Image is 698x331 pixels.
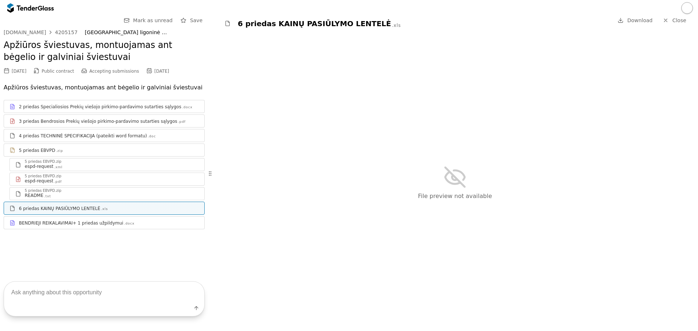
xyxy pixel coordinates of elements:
span: Public contract [42,69,74,74]
a: Close [658,16,691,25]
button: Mark as unread [121,16,175,25]
h2: Apžiūros šviestuvas, montuojamas ant bėgelio ir galviniai šviestuvai [4,39,205,64]
a: 5 priedas EBVPD.zipREADME.txt [9,187,205,200]
div: 3 priedas Bendrosios Prekių viešojo pirkimo-pardavimo sutarties sąlygos [19,118,177,124]
div: .pdf [54,179,62,184]
div: BENDRIEJI REIKALAVIMAI+ 1 priedas užpildymui [19,220,123,226]
span: Download [627,17,653,23]
div: 4 priedas TECHNINĖ SPECIFIKACIJA (pateikti word formatu) [19,133,147,139]
span: Close [672,17,686,23]
span: Mark as unread [133,17,173,23]
div: [DOMAIN_NAME] [4,30,46,35]
div: README [25,193,43,198]
a: Download [615,16,655,25]
div: [DATE] [12,69,27,74]
a: 2 priedas Specialiosios Prekių viešojo pirkimo-pardavimo sutarties sąlygos.docx [4,100,205,113]
span: Save [190,17,202,23]
div: [DATE] [155,69,169,74]
button: Save [178,16,205,25]
div: 5 priedas EBVPD.zip [25,160,61,164]
div: .doc [148,134,156,139]
div: .xls [392,23,401,29]
div: 5 priedas EBVPD [19,148,55,153]
a: 4 priedas TECHNINĖ SPECIFIKACIJA (pateikti word formatu).doc [4,129,205,142]
div: .docx [182,105,193,110]
a: 3 priedas Bendrosios Prekių viešojo pirkimo-pardavimo sutarties sąlygos.pdf [4,114,205,128]
div: .xls [101,207,108,211]
div: 5 priedas EBVPD.zip [25,174,61,178]
a: 5 priedas EBVPD.zipespd-request.xml [9,158,205,171]
div: 5 priedas EBVPD.zip [25,189,61,193]
div: .txt [44,194,51,199]
div: 6 priedas KAINŲ PASIŪLYMO LENTELĖ [19,206,100,211]
a: [DOMAIN_NAME]4205157 [4,29,77,35]
a: 5 priedas EBVPD.zip [4,144,205,157]
a: 6 priedas KAINŲ PASIŪLYMO LENTELĖ.xls [4,202,205,215]
div: [GEOGRAPHIC_DATA] ligoninė [GEOGRAPHIC_DATA] ([GEOGRAPHIC_DATA]) [85,29,197,36]
div: espd-request [25,178,53,184]
a: 5 priedas EBVPD.zipespd-request.pdf [9,173,205,186]
div: 6 priedas KAINŲ PASIŪLYMO LENTELĖ [238,19,391,29]
a: BENDRIEJI REIKALAVIMAI+ 1 priedas užpildymui.docx [4,216,205,229]
span: File preview not available [418,193,492,199]
div: 2 priedas Specialiosios Prekių viešojo pirkimo-pardavimo sutarties sąlygos [19,104,181,110]
div: .zip [56,149,63,153]
div: .pdf [178,120,186,124]
span: Accepting submissions [89,69,139,74]
div: espd-request [25,164,53,169]
div: 4205157 [55,30,77,35]
div: .xml [54,165,63,170]
p: Apžiūros šviestuvas, montuojamas ant bėgelio ir galviniai šviestuvai [4,82,205,93]
div: .docx [124,221,135,226]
